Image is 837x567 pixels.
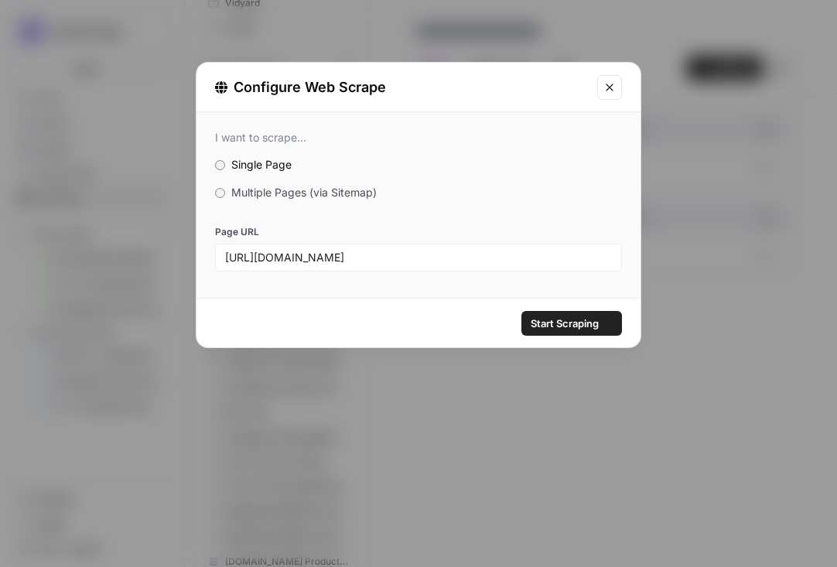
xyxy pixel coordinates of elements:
[225,251,612,265] input: e.g: www.domain.com/blog/article-title
[215,77,588,98] div: Configure Web Scrape
[531,316,599,331] span: Start Scraping
[215,160,225,170] input: Single Page
[215,131,622,145] div: I want to scrape...
[597,75,622,100] button: Close modal
[231,158,292,171] span: Single Page
[215,225,622,239] label: Page URL
[521,311,622,336] button: Start Scraping
[231,186,377,199] span: Multiple Pages (via Sitemap)
[215,188,225,198] input: Multiple Pages (via Sitemap)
